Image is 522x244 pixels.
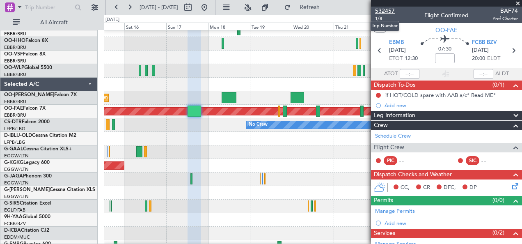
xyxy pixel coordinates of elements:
[4,99,26,105] a: EBBR/BRU
[280,1,330,14] button: Refresh
[405,55,418,63] span: 12:30
[385,220,518,227] div: Add new
[495,70,509,78] span: ALDT
[472,39,497,47] span: FCBB BZV
[389,46,406,55] span: [DATE]
[4,31,26,37] a: EBBR/BRU
[124,23,166,30] div: Sat 16
[334,23,375,30] div: Thu 21
[401,184,410,192] span: CC,
[4,106,23,111] span: OO-FAE
[4,207,25,213] a: EGLF/FAB
[481,157,500,164] div: - -
[4,58,26,64] a: EBBR/BRU
[375,132,411,140] a: Schedule Crew
[4,201,20,206] span: G-SIRS
[4,160,23,165] span: G-KGKG
[9,16,89,29] button: All Aircraft
[292,23,334,30] div: Wed 20
[384,70,398,78] span: ATOT
[492,196,504,205] span: (0/0)
[469,184,477,192] span: DP
[4,139,25,145] a: LFPB/LBG
[435,26,458,35] span: OO-FAE
[385,92,496,99] div: if HOT/COLD spare with AAB a/c* Read ME*
[208,23,250,30] div: Mon 18
[4,174,23,179] span: G-JAGA
[105,16,119,23] div: [DATE]
[374,81,415,90] span: Dispatch To-Dos
[472,55,485,63] span: 20:00
[370,21,399,31] div: Trip Number
[384,156,397,165] div: PIC
[4,228,21,233] span: D-ICBA
[4,174,52,179] a: G-JAGAPhenom 300
[25,1,72,14] input: Trip Number
[4,38,25,43] span: OO-HHO
[423,184,430,192] span: CR
[4,38,48,43] a: OO-HHOFalcon 8X
[4,187,50,192] span: G-[PERSON_NAME]
[4,193,29,200] a: EGGW/LTN
[389,55,403,63] span: ETOT
[4,214,50,219] a: 9H-YAAGlobal 5000
[166,23,208,30] div: Sun 17
[438,45,451,53] span: 07:30
[487,55,500,63] span: ELDT
[492,81,504,89] span: (0/1)
[492,15,518,22] span: Pref Charter
[4,92,54,97] span: OO-[PERSON_NAME]
[21,20,87,25] span: All Aircraft
[4,44,26,51] a: EBBR/BRU
[4,65,24,70] span: OO-WLP
[4,71,26,78] a: EBBR/BRU
[250,23,292,30] div: Tue 19
[4,120,50,124] a: CS-DTRFalcon 2000
[249,119,268,131] div: No Crew
[4,65,52,70] a: OO-WLPGlobal 5500
[4,180,29,186] a: EGGW/LTN
[389,39,404,47] span: EBMB
[472,46,489,55] span: [DATE]
[385,102,518,109] div: Add new
[293,5,327,10] span: Refresh
[4,52,46,57] a: OO-VSFFalcon 8X
[4,234,30,240] a: EDDM/MUC
[492,7,518,15] span: BAF74
[466,156,479,165] div: SIC
[374,143,404,152] span: Flight Crew
[424,11,469,20] div: Flight Confirmed
[4,201,51,206] a: G-SIRSCitation Excel
[4,147,72,152] a: G-GAALCessna Citation XLS+
[4,133,32,138] span: D-IBLU-OLD
[374,196,393,205] span: Permits
[4,106,46,111] a: OO-FAEFalcon 7X
[4,160,50,165] a: G-KGKGLegacy 600
[4,214,23,219] span: 9H-YAA
[374,121,388,130] span: Crew
[374,170,452,180] span: Dispatch Checks and Weather
[444,184,456,192] span: DFC,
[374,229,395,238] span: Services
[4,221,26,227] a: FCBB/BZV
[374,111,415,120] span: Leg Information
[4,147,23,152] span: G-GAAL
[4,126,25,132] a: LFPB/LBG
[4,92,77,97] a: OO-[PERSON_NAME]Falcon 7X
[375,7,395,15] span: 532457
[4,153,29,159] a: EGGW/LTN
[4,52,23,57] span: OO-VSF
[140,4,178,11] span: [DATE] - [DATE]
[4,166,29,173] a: EGGW/LTN
[492,228,504,237] span: (0/2)
[375,207,415,216] a: Manage Permits
[4,133,76,138] a: D-IBLU-OLDCessna Citation M2
[400,69,419,79] input: --:--
[399,157,418,164] div: - -
[4,187,95,192] a: G-[PERSON_NAME]Cessna Citation XLS
[4,112,26,118] a: EBBR/BRU
[4,120,22,124] span: CS-DTR
[4,228,49,233] a: D-ICBACitation CJ2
